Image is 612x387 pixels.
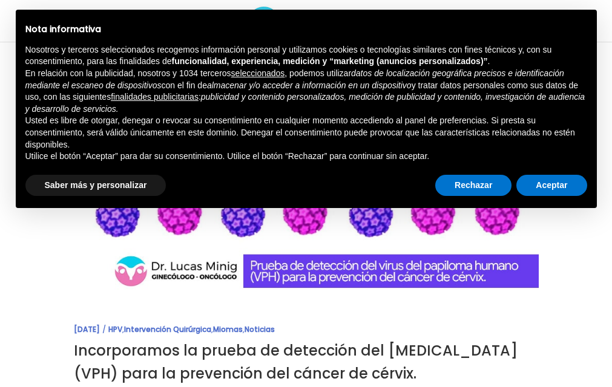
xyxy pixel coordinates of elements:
[111,91,199,103] button: finalidades publicitarias
[25,44,587,68] p: Nosotros y terceros seleccionados recogemos información personal y utilizamos cookies o tecnologí...
[25,151,587,163] p: Utilice el botón “Aceptar” para dar su consentimiento. Utilice el botón “Rechazar” para continuar...
[245,324,275,334] a: Noticias
[25,92,585,114] em: publicidad y contenido personalizados, medición de publicidad y contenido, investigación de audie...
[516,175,587,197] button: Aceptar
[231,68,285,80] button: seleccionados
[172,56,488,66] strong: funcionalidad, experiencia, medición y “marketing (anuncios personalizados)”
[25,24,587,34] h2: Nota informativa
[108,324,122,334] a: HPV
[74,339,539,385] h3: Incorporamos la prueba de detección del [MEDICAL_DATA] (VPH) para la prevención del cáncer de cér...
[213,324,243,334] a: Miomas
[74,324,100,334] a: [DATE]
[25,115,587,151] p: Usted es libre de otorgar, denegar o revocar su consentimiento en cualquier momento accediendo al...
[124,324,211,334] a: Intervención Quirúrgica
[25,68,564,90] em: datos de localización geográfica precisos e identificación mediante el escaneo de dispositivos
[25,175,166,197] button: Saber más y personalizar
[25,68,587,115] p: En relación con la publicidad, nosotros y 1034 terceros , podemos utilizar con el fin de y tratar...
[108,322,275,337] div: , , ,
[207,80,412,90] em: almacenar y/o acceder a información en un dispositivo
[435,175,512,197] button: Rechazar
